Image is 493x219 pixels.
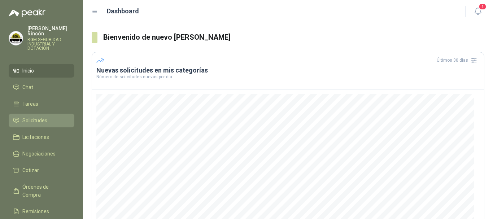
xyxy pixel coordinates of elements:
span: Solicitudes [22,117,47,124]
button: 1 [471,5,484,18]
span: Cotizar [22,166,39,174]
a: Negociaciones [9,147,74,161]
a: Órdenes de Compra [9,180,74,202]
span: Tareas [22,100,38,108]
a: Remisiones [9,205,74,218]
p: Número de solicitudes nuevas por día [96,75,480,79]
span: 1 [479,3,487,10]
a: Licitaciones [9,130,74,144]
a: Solicitudes [9,114,74,127]
h1: Dashboard [107,6,139,16]
img: Company Logo [9,31,23,45]
p: BGM SEGURIDAD INDUSTRIAL Y DOTACIÓN [27,38,74,51]
p: [PERSON_NAME] Rincón [27,26,74,36]
a: Inicio [9,64,74,78]
div: Últimos 30 días [437,54,480,66]
span: Remisiones [22,207,49,215]
span: Inicio [22,67,34,75]
a: Tareas [9,97,74,111]
a: Cotizar [9,163,74,177]
span: Negociaciones [22,150,56,158]
h3: Bienvenido de nuevo [PERSON_NAME] [103,32,484,43]
span: Chat [22,83,33,91]
h3: Nuevas solicitudes en mis categorías [96,66,480,75]
img: Logo peakr [9,9,45,17]
span: Órdenes de Compra [22,183,67,199]
a: Chat [9,80,74,94]
span: Licitaciones [22,133,49,141]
